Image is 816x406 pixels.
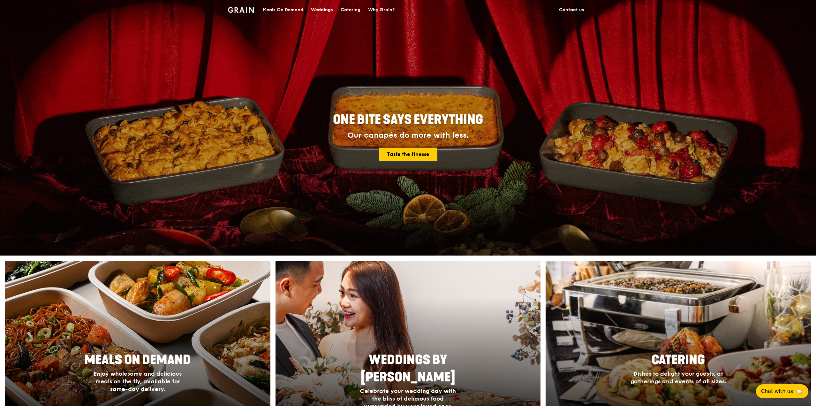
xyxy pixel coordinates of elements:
button: Chat with us🦙 [756,384,808,398]
img: Grain [228,7,254,13]
a: Why Grain? [364,0,398,19]
span: Weddings by [PERSON_NAME] [361,352,455,385]
a: Contact us [555,0,588,19]
span: Dishes to delight your guests, at gatherings and events of all sizes. [631,370,726,385]
div: Weddings [311,0,333,19]
div: Meals On Demand [263,0,303,19]
span: ONE BITE SAYS EVERYTHING [333,112,483,127]
div: Why Grain? [368,0,395,19]
span: Meals On Demand [84,352,191,368]
div: Catering [341,0,360,19]
div: Our canapés do more with less. [293,131,523,140]
a: Catering [337,0,364,19]
a: Weddings [307,0,337,19]
span: Chat with us [761,387,793,395]
span: Catering [652,352,705,368]
span: Enjoy wholesome and delicious meals on the fly, available for same-day delivery. [94,370,182,393]
a: Taste the finesse [379,148,437,161]
span: 🦙 [796,387,803,395]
